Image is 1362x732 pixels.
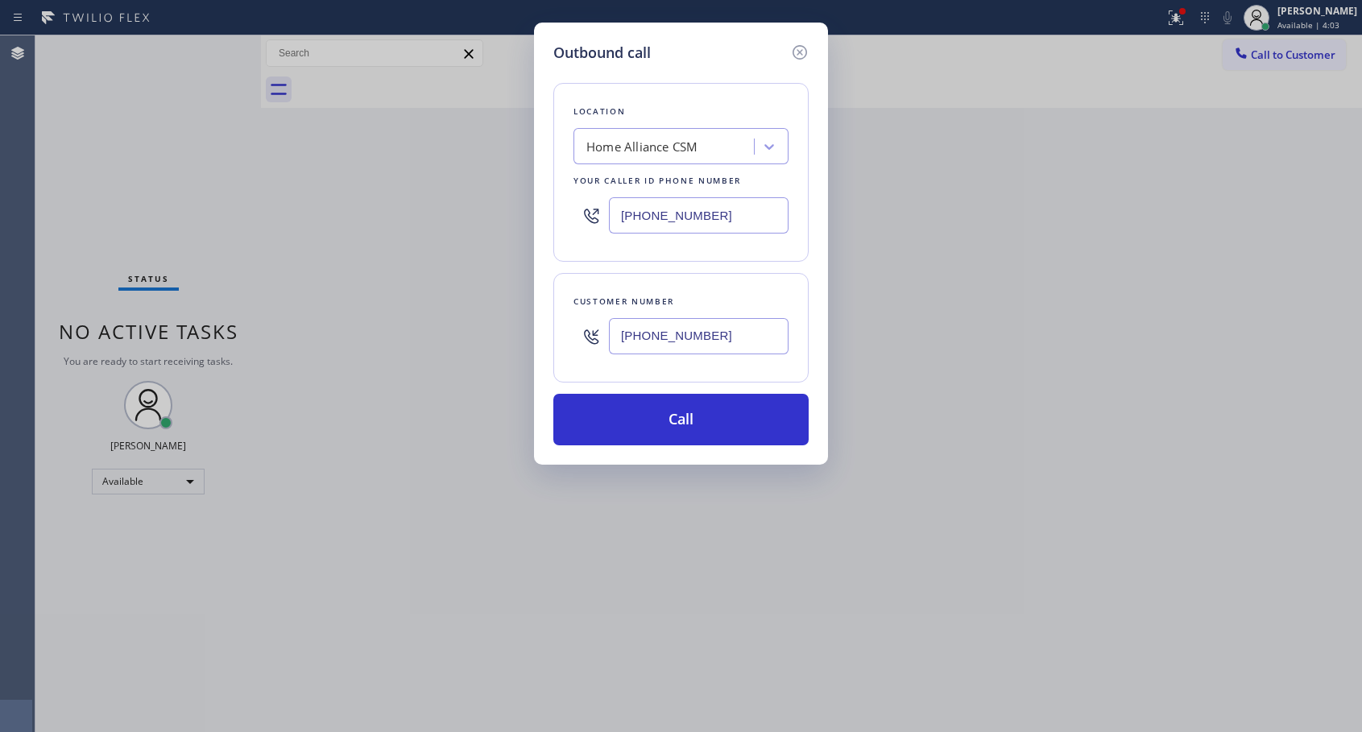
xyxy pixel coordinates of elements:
[573,103,789,120] div: Location
[573,172,789,189] div: Your caller id phone number
[553,394,809,445] button: Call
[553,42,651,64] h5: Outbound call
[609,197,789,234] input: (123) 456-7890
[609,318,789,354] input: (123) 456-7890
[586,138,698,156] div: Home Alliance CSM
[573,293,789,310] div: Customer number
